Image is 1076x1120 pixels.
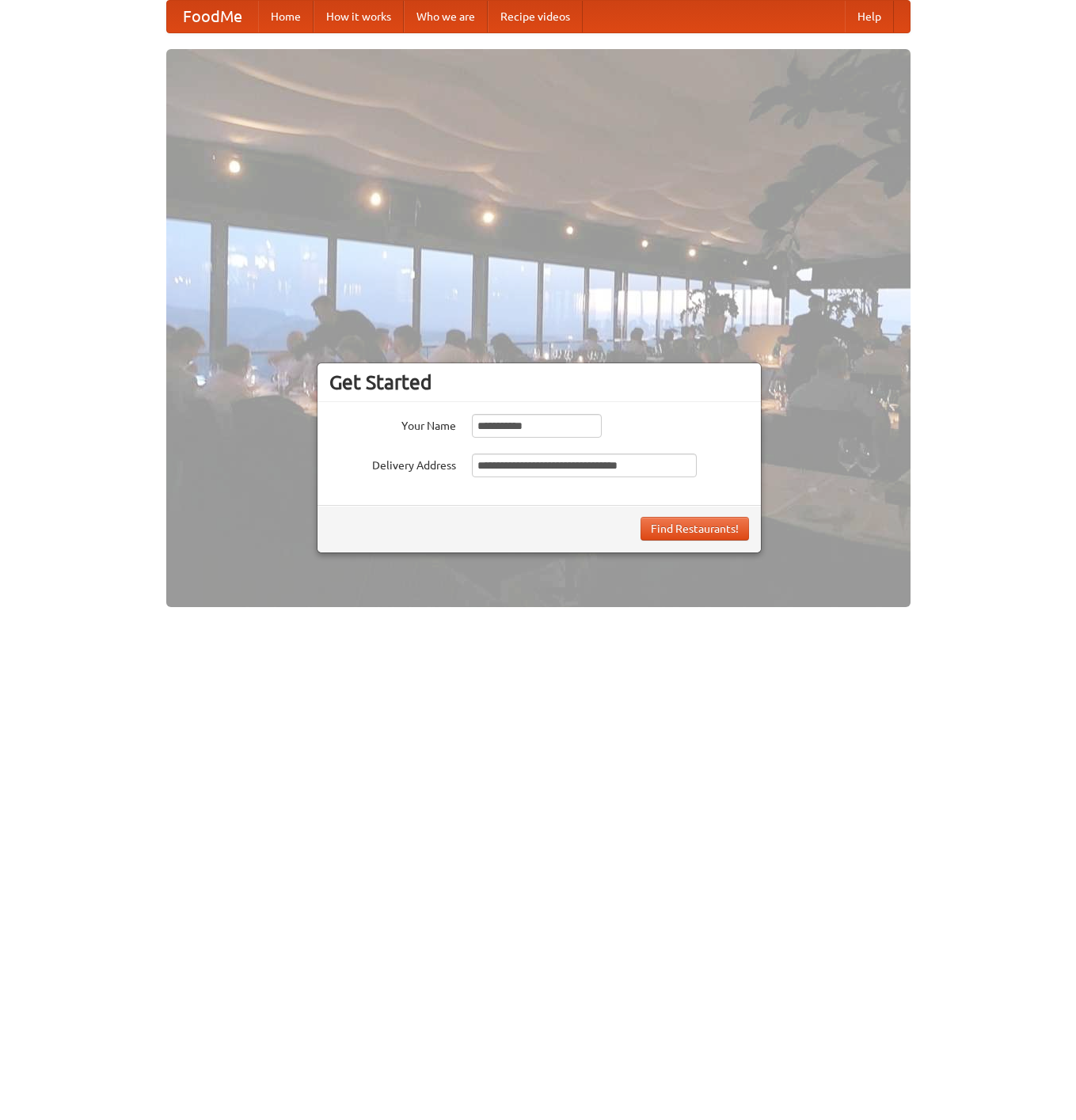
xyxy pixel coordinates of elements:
label: Delivery Address [329,454,456,473]
h3: Get Started [329,370,749,394]
a: Who we are [404,1,488,32]
label: Your Name [329,414,456,434]
a: Help [845,1,894,32]
a: Recipe videos [488,1,583,32]
a: FoodMe [167,1,258,32]
button: Find Restaurants! [641,517,749,541]
a: How it works [314,1,404,32]
a: Home [258,1,314,32]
